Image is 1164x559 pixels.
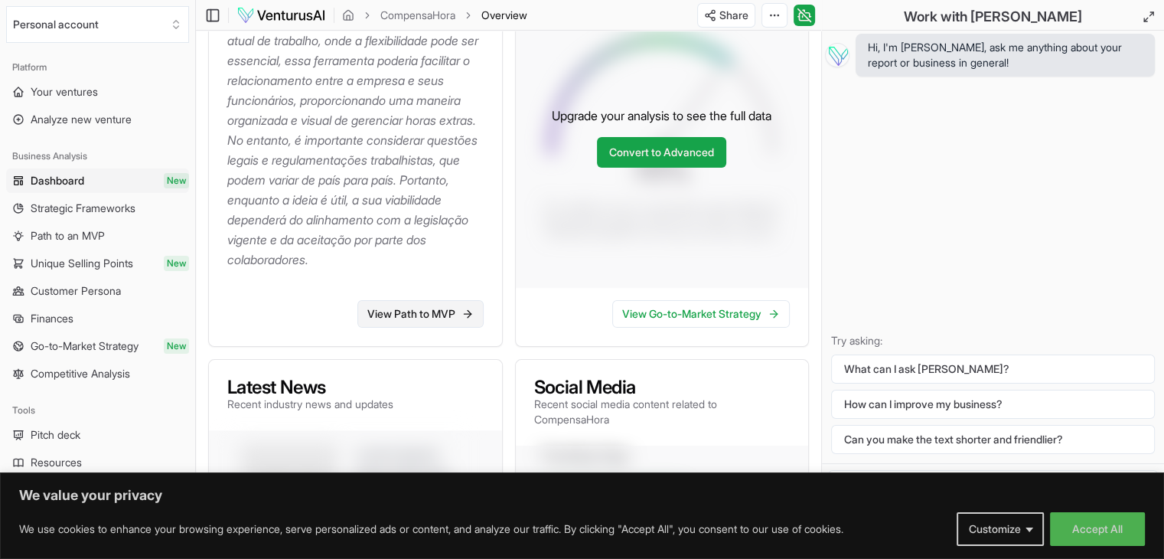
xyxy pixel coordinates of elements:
button: Select an organization [6,6,189,43]
a: Path to an MVP [6,224,189,248]
span: Your ventures [31,84,98,100]
button: Customize [957,512,1044,546]
a: Resources [6,450,189,475]
img: logo [236,6,326,25]
a: Competitive Analysis [6,361,189,386]
p: Upgrade your analysis to see the full data [552,106,771,125]
a: CompensaHora [380,8,455,23]
p: We use cookies to enhance your browsing experience, serve personalized ads or content, and analyz... [19,520,843,538]
p: Recent social media content related to CompensaHora [534,397,791,427]
img: Vera [825,43,849,67]
span: Share [719,8,748,23]
span: Unique Selling Points [31,256,133,271]
a: Your ventures [6,80,189,104]
span: New [164,338,189,354]
span: Go-to-Market Strategy [31,338,139,354]
span: Overview [481,8,527,23]
a: Pitch deck [6,423,189,447]
span: Customer Persona [31,283,121,299]
span: Path to an MVP [31,228,105,244]
span: Competitive Analysis [31,366,130,381]
h3: Social Media [534,378,791,397]
a: DashboardNew [6,168,189,193]
a: View Go-to-Market Strategy [612,300,790,328]
span: Finances [31,311,73,326]
a: Unique Selling PointsNew [6,251,189,276]
span: Analyze new venture [31,112,132,127]
span: New [164,256,189,271]
a: Customer Persona [6,279,189,303]
a: View Path to MVP [357,300,484,328]
button: Accept All [1050,512,1145,546]
span: New [164,173,189,188]
a: Analyze new venture [6,107,189,132]
span: Dashboard [31,173,84,188]
div: Platform [6,55,189,80]
button: What can I ask [PERSON_NAME]? [831,355,1155,384]
a: Strategic Frameworks [6,196,189,221]
span: Strategic Frameworks [31,201,135,216]
a: Convert to Advanced [597,137,726,168]
span: Resources [31,455,82,470]
button: Share [697,3,755,28]
a: Go-to-Market StrategyNew [6,334,189,358]
h3: Latest News [227,378,393,397]
div: Tools [6,398,189,423]
button: Can you make the text shorter and friendlier? [831,425,1155,454]
span: Pitch deck [31,427,80,443]
p: We value your privacy [19,486,1145,505]
button: How can I improve my business? [831,390,1155,419]
div: Business Analysis [6,144,189,168]
nav: breadcrumb [342,8,527,23]
h2: Work with [PERSON_NAME] [904,6,1082,28]
span: Hi, I'm [PERSON_NAME], ask me anything about your report or business in general! [868,40,1143,70]
a: Finances [6,306,189,331]
p: Recent industry news and updates [227,397,393,412]
p: Try asking: [831,333,1155,348]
